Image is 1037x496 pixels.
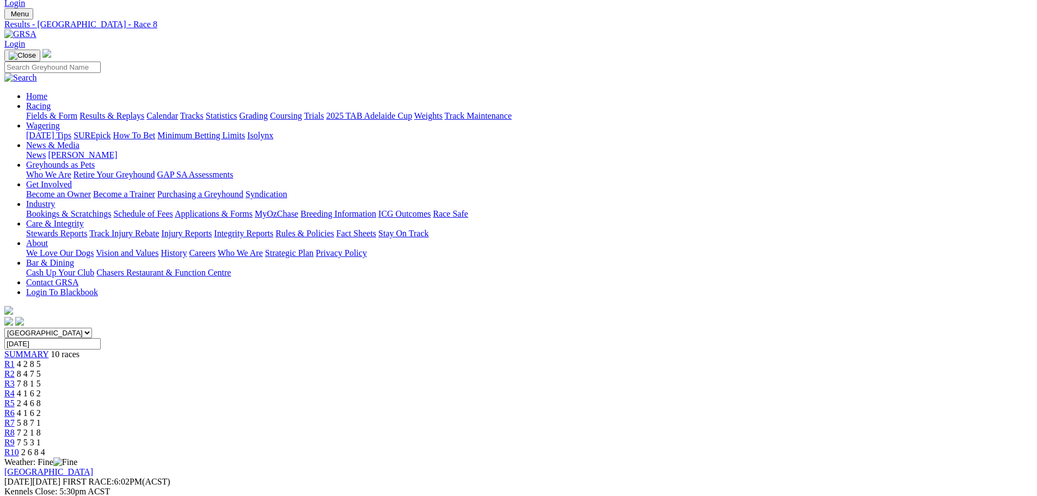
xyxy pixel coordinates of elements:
a: SUMMARY [4,350,48,359]
a: News & Media [26,140,79,150]
span: 4 2 8 5 [17,359,41,369]
a: R5 [4,399,15,408]
img: twitter.svg [15,317,24,326]
span: 5 8 7 1 [17,418,41,427]
a: Industry [26,199,55,209]
img: Fine [53,457,77,467]
input: Select date [4,338,101,350]
a: Bookings & Scratchings [26,209,111,218]
a: Results - [GEOGRAPHIC_DATA] - Race 8 [4,20,1033,29]
img: Search [4,73,37,83]
a: We Love Our Dogs [26,248,94,258]
span: 7 8 1 5 [17,379,41,388]
span: 2 4 6 8 [17,399,41,408]
a: Privacy Policy [316,248,367,258]
a: Breeding Information [300,209,376,218]
a: 2025 TAB Adelaide Cup [326,111,412,120]
a: Racing [26,101,51,111]
a: R8 [4,428,15,437]
span: FIRST RACE: [63,477,114,486]
span: 4 1 6 2 [17,408,41,418]
div: Get Involved [26,189,1033,199]
span: Weather: Fine [4,457,77,467]
a: Minimum Betting Limits [157,131,245,140]
a: R7 [4,418,15,427]
a: Coursing [270,111,302,120]
a: R2 [4,369,15,378]
a: Chasers Restaurant & Function Centre [96,268,231,277]
span: 4 1 6 2 [17,389,41,398]
a: Integrity Reports [214,229,273,238]
a: Home [26,91,47,101]
span: [DATE] [4,477,60,486]
span: Menu [11,10,29,18]
a: Careers [189,248,216,258]
a: [PERSON_NAME] [48,150,117,160]
a: About [26,238,48,248]
span: 6:02PM(ACST) [63,477,170,486]
a: Strategic Plan [265,248,314,258]
div: Bar & Dining [26,268,1033,278]
a: Become an Owner [26,189,91,199]
a: Login [4,39,25,48]
a: Grading [240,111,268,120]
a: Calendar [146,111,178,120]
input: Search [4,62,101,73]
a: R4 [4,389,15,398]
a: Become a Trainer [93,189,155,199]
a: R10 [4,448,19,457]
div: Care & Integrity [26,229,1033,238]
img: logo-grsa-white.png [4,306,13,315]
a: Race Safe [433,209,468,218]
img: logo-grsa-white.png [42,49,51,58]
a: Applications & Forms [175,209,253,218]
a: ICG Outcomes [378,209,431,218]
a: How To Bet [113,131,156,140]
a: Statistics [206,111,237,120]
a: SUREpick [73,131,111,140]
a: Purchasing a Greyhound [157,189,243,199]
a: Rules & Policies [275,229,334,238]
a: Login To Blackbook [26,287,98,297]
a: Contact GRSA [26,278,78,287]
a: R6 [4,408,15,418]
a: Schedule of Fees [113,209,173,218]
span: 7 5 3 1 [17,438,41,447]
a: Syndication [246,189,287,199]
a: GAP SA Assessments [157,170,234,179]
a: Wagering [26,121,60,130]
div: Racing [26,111,1033,121]
button: Toggle navigation [4,8,33,20]
span: 2 6 8 4 [21,448,45,457]
span: 8 4 7 5 [17,369,41,378]
button: Toggle navigation [4,50,40,62]
a: Vision and Values [96,248,158,258]
a: [DATE] Tips [26,131,71,140]
a: Retire Your Greyhound [73,170,155,179]
a: Tracks [180,111,204,120]
a: Fact Sheets [336,229,376,238]
a: Results & Replays [79,111,144,120]
a: Injury Reports [161,229,212,238]
div: About [26,248,1033,258]
a: History [161,248,187,258]
a: Track Maintenance [445,111,512,120]
div: Greyhounds as Pets [26,170,1033,180]
a: R3 [4,379,15,388]
a: Track Injury Rebate [89,229,159,238]
a: Fields & Form [26,111,77,120]
a: Isolynx [247,131,273,140]
div: Wagering [26,131,1033,140]
span: R9 [4,438,15,447]
a: Who We Are [218,248,263,258]
a: MyOzChase [255,209,298,218]
a: R1 [4,359,15,369]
